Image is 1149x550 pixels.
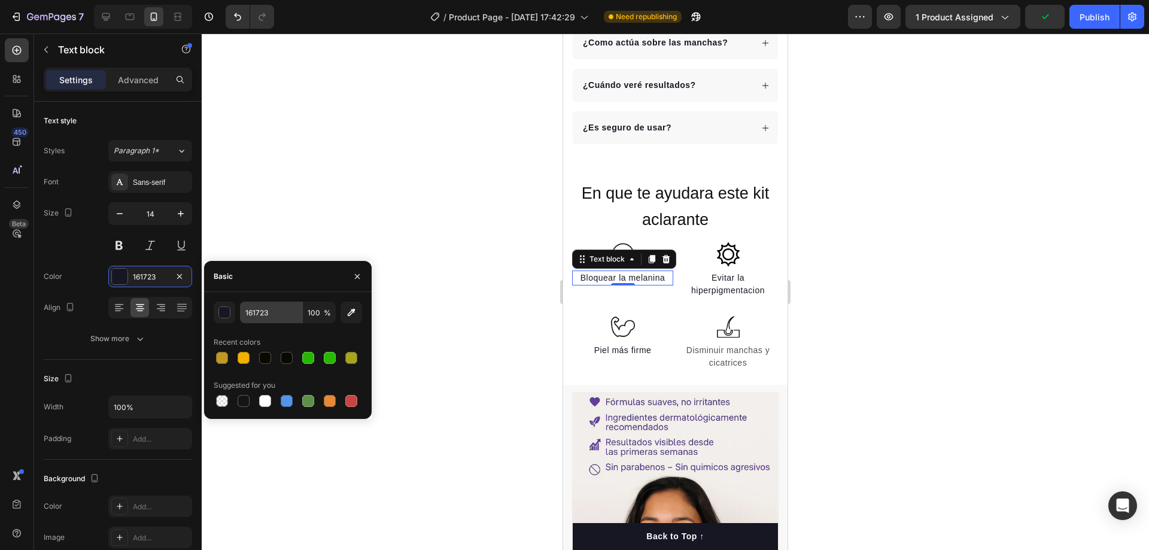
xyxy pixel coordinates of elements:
p: 7 [78,10,84,24]
div: 450 [11,127,29,137]
div: Open Intercom Messenger [1108,491,1137,520]
button: Show more [44,328,192,350]
div: Show more [90,333,146,345]
button: 7 [5,5,89,29]
span: 1 product assigned [916,11,993,23]
div: Sans-serif [133,177,189,188]
div: Color [44,271,62,282]
button: Paragraph 1* [108,140,192,162]
input: Auto [109,396,191,418]
div: Text style [44,116,77,126]
button: Publish [1069,5,1120,29]
span: Product Page - [DATE] 17:42:29 [449,11,575,23]
div: Size [44,371,75,387]
span: Paragraph 1* [114,145,159,156]
div: Image [44,532,65,543]
div: Size [44,205,75,221]
p: Settings [59,74,93,86]
div: Beta [9,219,29,229]
p: Advanced [118,74,159,86]
div: Padding [44,433,71,444]
span: Need republishing [616,11,677,22]
div: Basic [214,271,233,282]
div: Styles [44,145,65,156]
p: Text block [58,42,160,57]
span: % [324,308,331,318]
div: Add... [133,434,189,445]
div: Background [44,471,102,487]
div: Align [44,300,77,316]
div: 161723 [133,272,168,282]
button: Back to Top ↑ [10,490,215,516]
div: Suggested for you [214,380,275,391]
div: Add... [133,502,189,512]
iframe: Design area [563,34,788,550]
div: Add... [133,533,189,543]
div: Width [44,402,63,412]
div: Publish [1080,11,1110,23]
span: / [443,11,446,23]
div: Color [44,501,62,512]
div: Font [44,177,59,187]
div: Recent colors [214,337,260,348]
button: 1 product assigned [905,5,1020,29]
div: Back to Top ↑ [83,497,141,509]
div: Undo/Redo [226,5,274,29]
input: Eg: FFFFFF [240,302,302,323]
